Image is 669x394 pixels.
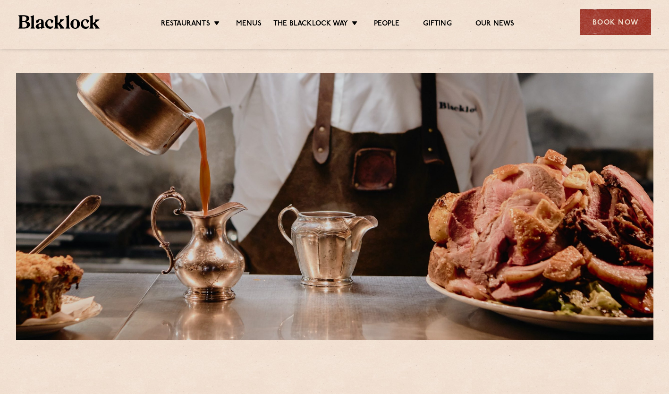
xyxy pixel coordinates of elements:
[374,19,399,30] a: People
[475,19,515,30] a: Our News
[161,19,210,30] a: Restaurants
[423,19,451,30] a: Gifting
[18,15,100,29] img: BL_Textured_Logo-footer-cropped.svg
[273,19,348,30] a: The Blacklock Way
[236,19,262,30] a: Menus
[580,9,651,35] div: Book Now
